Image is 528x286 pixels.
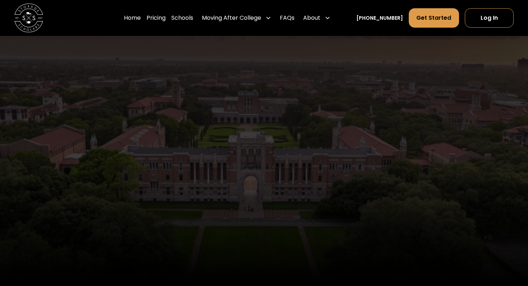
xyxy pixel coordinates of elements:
[202,14,261,22] div: Moving After College
[14,4,43,32] img: Storage Scholars main logo
[303,14,320,22] div: About
[147,8,166,28] a: Pricing
[356,14,403,22] a: [PHONE_NUMBER]
[465,8,514,28] a: Log In
[280,8,295,28] a: FAQs
[124,8,141,28] a: Home
[171,8,193,28] a: Schools
[409,8,459,28] a: Get Started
